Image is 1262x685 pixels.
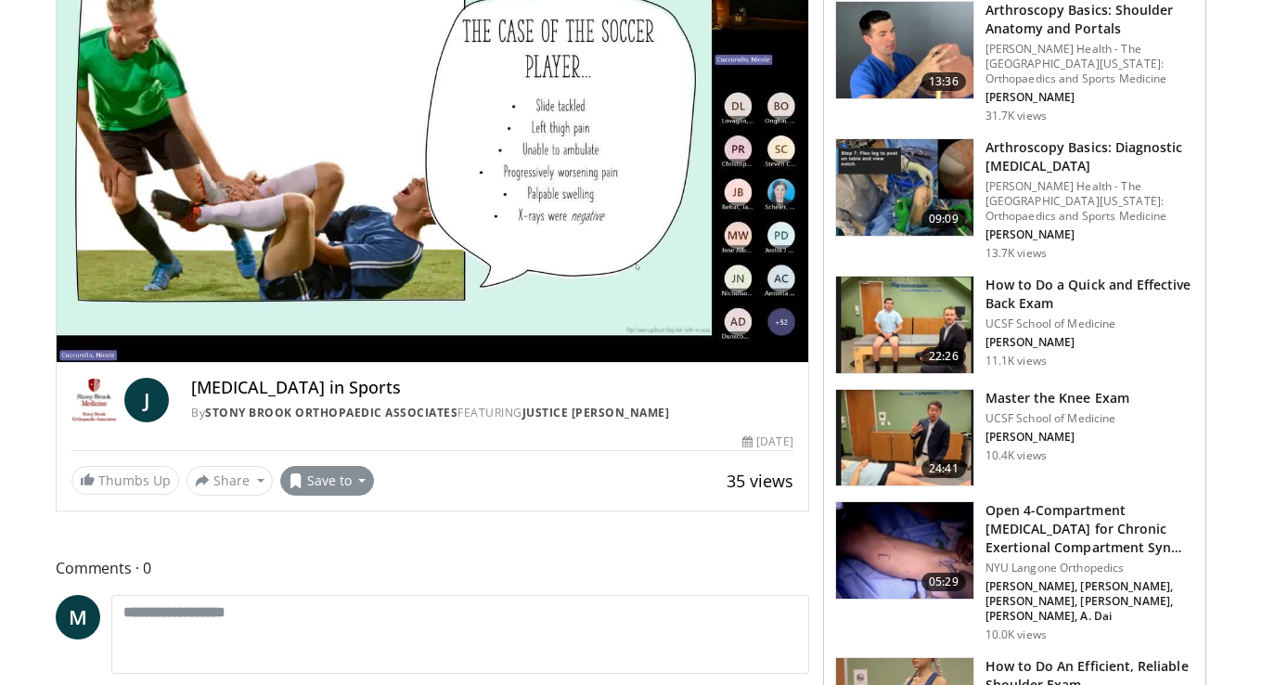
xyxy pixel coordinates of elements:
button: Share [187,466,273,496]
img: 5866c4ed-3974-4147-8369-9a923495f326.150x105_q85_crop-smart_upscale.jpg [836,390,973,486]
p: [PERSON_NAME] [985,227,1194,242]
a: Thumbs Up [71,466,179,495]
h3: Arthroscopy Basics: Shoulder Anatomy and Portals [985,1,1194,38]
a: 09:09 Arthroscopy Basics: Diagnostic [MEDICAL_DATA] [PERSON_NAME] Health - The [GEOGRAPHIC_DATA][... [835,138,1194,261]
p: 10.0K views [985,627,1047,642]
h3: Open 4-Compartment [MEDICAL_DATA] for Chronic Exertional Compartment Syn… [985,501,1194,557]
button: Save to [280,466,375,496]
span: 05:29 [921,573,966,591]
p: [PERSON_NAME], [PERSON_NAME], [PERSON_NAME], [PERSON_NAME], [PERSON_NAME], A. Dai [985,579,1194,624]
p: NYU Langone Orthopedics [985,561,1194,575]
a: Justice [PERSON_NAME] [522,405,670,420]
img: Stony Brook Orthopaedic Associates [71,378,117,422]
p: [PERSON_NAME] [985,430,1129,445]
img: 7e7fcedb-39e2-4d21-920e-6c2ee15a62fc.jpg.150x105_q85_crop-smart_upscale.jpg [836,502,973,599]
a: 24:41 Master the Knee Exam UCSF School of Medicine [PERSON_NAME] 10.4K views [835,389,1194,487]
a: 22:26 How to Do a Quick and Effective Back Exam UCSF School of Medicine [PERSON_NAME] 11.1K views [835,276,1194,374]
a: M [56,595,100,640]
h3: How to Do a Quick and Effective Back Exam [985,276,1194,313]
div: By FEATURING [191,405,792,421]
img: 9534a039-0eaa-4167-96cf-d5be049a70d8.150x105_q85_crop-smart_upscale.jpg [836,2,973,98]
span: 35 views [727,470,793,492]
a: J [124,378,169,422]
p: [PERSON_NAME] [985,90,1194,105]
p: [PERSON_NAME] Health - The [GEOGRAPHIC_DATA][US_STATE]: Orthopaedics and Sports Medicine [985,42,1194,86]
span: Comments 0 [56,556,809,580]
p: [PERSON_NAME] Health - The [GEOGRAPHIC_DATA][US_STATE]: Orthopaedics and Sports Medicine [985,179,1194,224]
p: 13.7K views [985,246,1047,261]
p: UCSF School of Medicine [985,317,1194,331]
h3: Arthroscopy Basics: Diagnostic [MEDICAL_DATA] [985,138,1194,175]
p: UCSF School of Medicine [985,411,1129,426]
span: 24:41 [921,459,966,478]
p: 10.4K views [985,448,1047,463]
span: 22:26 [921,347,966,366]
p: 11.1K views [985,354,1047,368]
a: 05:29 Open 4-Compartment [MEDICAL_DATA] for Chronic Exertional Compartment Syn… NYU Langone Ortho... [835,501,1194,642]
img: badd6cc1-85db-4728-89db-6dde3e48ba1d.150x105_q85_crop-smart_upscale.jpg [836,277,973,373]
img: 80b9674e-700f-42d5-95ff-2772df9e177e.jpeg.150x105_q85_crop-smart_upscale.jpg [836,139,973,236]
h3: Master the Knee Exam [985,389,1129,407]
a: Stony Brook Orthopaedic Associates [205,405,457,420]
span: 09:09 [921,210,966,228]
p: [PERSON_NAME] [985,335,1194,350]
div: [DATE] [742,433,792,450]
p: 31.7K views [985,109,1047,123]
span: 13:36 [921,72,966,91]
h4: [MEDICAL_DATA] in Sports [191,378,792,398]
a: 13:36 Arthroscopy Basics: Shoulder Anatomy and Portals [PERSON_NAME] Health - The [GEOGRAPHIC_DAT... [835,1,1194,123]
